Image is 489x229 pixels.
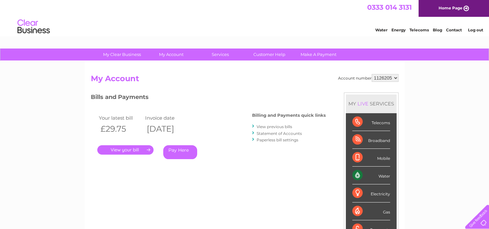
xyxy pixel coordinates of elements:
[97,122,144,136] th: £29.75
[433,27,442,32] a: Blog
[243,49,296,60] a: Customer Help
[257,124,292,129] a: View previous bills
[391,27,406,32] a: Energy
[446,27,462,32] a: Contact
[367,3,412,11] a: 0333 014 3131
[352,202,390,220] div: Gas
[144,114,190,122] td: Invoice date
[375,27,388,32] a: Water
[352,113,390,131] div: Telecoms
[356,101,370,107] div: LIVE
[292,49,345,60] a: Make A Payment
[409,27,429,32] a: Telecoms
[144,49,198,60] a: My Account
[95,49,149,60] a: My Clear Business
[17,17,50,37] img: logo.png
[338,74,399,82] div: Account number
[352,131,390,149] div: Broadband
[97,114,144,122] td: Your latest bill
[91,74,399,86] h2: My Account
[163,145,197,159] a: Pay Here
[468,27,483,32] a: Log out
[92,4,398,31] div: Clear Business is a trading name of Verastar Limited (registered in [GEOGRAPHIC_DATA] No. 3667643...
[144,122,190,136] th: [DATE]
[352,149,390,167] div: Mobile
[252,113,326,118] h4: Billing and Payments quick links
[352,167,390,184] div: Water
[352,184,390,202] div: Electricity
[346,94,397,113] div: MY SERVICES
[97,145,154,155] a: .
[91,93,326,104] h3: Bills and Payments
[194,49,247,60] a: Services
[257,131,302,136] a: Statement of Accounts
[257,137,298,142] a: Paperless bill settings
